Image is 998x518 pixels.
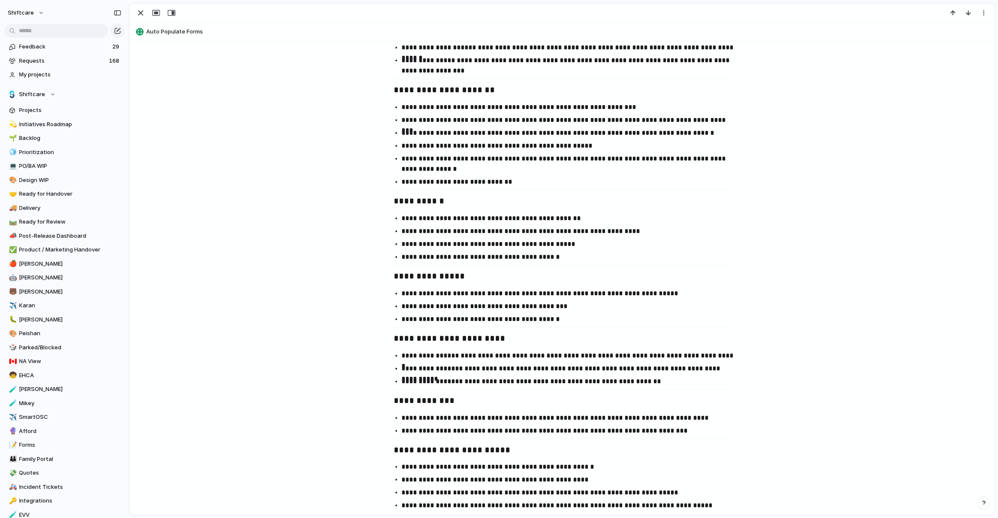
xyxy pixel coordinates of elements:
[4,425,124,438] div: 🔮Afford
[4,313,124,326] div: 🐛[PERSON_NAME]
[9,342,15,352] div: 🎲
[19,455,121,463] span: Family Portal
[4,369,124,382] a: 🧒EHCA
[8,273,16,282] button: 🤖
[19,427,121,436] span: Afford
[9,231,15,241] div: 📣
[8,288,16,296] button: 🐻
[8,190,16,198] button: 🤝
[4,202,124,215] a: 🚚Delivery
[133,25,991,39] button: Auto Populate Forms
[9,412,15,422] div: ✈️
[9,175,15,185] div: 🎨
[4,174,124,187] div: 🎨Design WIP
[4,397,124,410] a: 🧪Mikey
[8,329,16,338] button: 🎨
[4,327,124,340] div: 🎨Peishan
[4,243,124,256] a: ✅Product / Marketing Handover
[9,273,15,283] div: 🤖
[4,6,49,20] button: shiftcare
[19,57,106,65] span: Requests
[8,357,16,366] button: 🇨🇦
[8,218,16,226] button: 🛤️
[19,148,121,157] span: Prioritization
[19,399,121,408] span: Mikey
[19,190,121,198] span: Ready for Handover
[9,287,15,297] div: 🐻
[19,260,121,268] span: [PERSON_NAME]
[4,285,124,298] a: 🐻[PERSON_NAME]
[4,55,124,67] a: Requests168
[9,357,15,367] div: 🇨🇦
[19,315,121,324] span: [PERSON_NAME]
[19,301,121,310] span: Karan
[19,441,121,449] span: Forms
[8,176,16,185] button: 🎨
[4,411,124,424] div: ✈️SmartOSC
[8,399,16,408] button: 🧪
[8,260,16,268] button: 🍎
[19,245,121,254] span: Product / Marketing Handover
[9,133,15,143] div: 🌱
[4,299,124,312] div: ✈️Karan
[8,245,16,254] button: ✅
[19,134,121,142] span: Backlog
[4,160,124,173] div: 💻PO/BA WIP
[9,398,15,408] div: 🧪
[4,355,124,368] a: 🇨🇦NA View
[8,371,16,380] button: 🧒
[4,383,124,396] a: 🧪[PERSON_NAME]
[9,259,15,269] div: 🍎
[9,482,15,492] div: 🚑
[19,218,121,226] span: Ready for Review
[9,301,15,311] div: ✈️
[9,119,15,129] div: 💫
[8,427,16,436] button: 🔮
[4,104,124,117] a: Projects
[19,120,121,129] span: Initiatives Roadmap
[9,440,15,450] div: 📝
[9,245,15,255] div: ✅
[9,315,15,324] div: 🐛
[4,68,124,81] a: My projects
[4,453,124,466] a: 👪Family Portal
[8,441,16,449] button: 📝
[112,42,121,51] span: 29
[4,146,124,159] a: 🧊Prioritization
[19,70,121,79] span: My projects
[4,257,124,270] a: 🍎[PERSON_NAME]
[9,385,15,394] div: 🧪
[4,132,124,145] a: 🌱Backlog
[4,341,124,354] a: 🎲Parked/Blocked
[19,483,121,491] span: Incident Tickets
[19,385,121,394] span: [PERSON_NAME]
[8,455,16,463] button: 👪
[4,467,124,479] div: 💸Quotes
[8,315,16,324] button: 🐛
[4,439,124,451] a: 📝Forms
[4,215,124,228] a: 🛤️Ready for Review
[19,42,110,51] span: Feedback
[146,27,991,36] span: Auto Populate Forms
[19,288,121,296] span: [PERSON_NAME]
[9,454,15,464] div: 👪
[9,147,15,157] div: 🧊
[9,203,15,213] div: 🚚
[4,494,124,507] a: 🔑Integrations
[19,106,121,115] span: Projects
[8,9,34,17] span: shiftcare
[4,481,124,494] a: 🚑Incident Tickets
[8,343,16,352] button: 🎲
[4,271,124,284] div: 🤖[PERSON_NAME]
[9,217,15,227] div: 🛤️
[8,497,16,505] button: 🔑
[8,162,16,170] button: 💻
